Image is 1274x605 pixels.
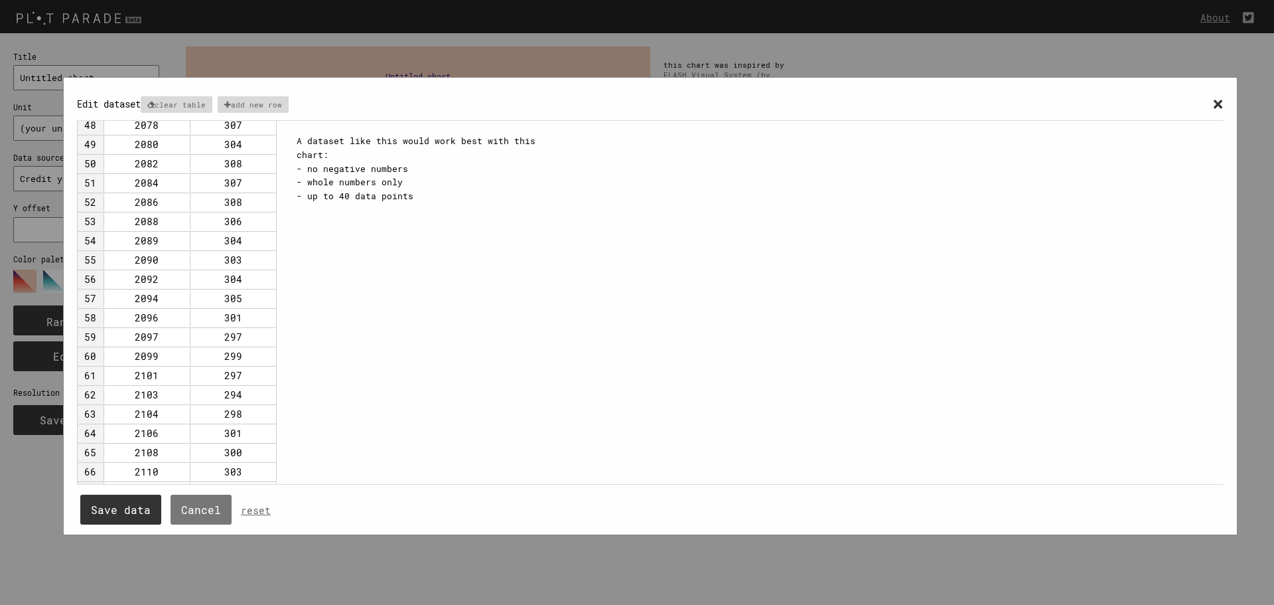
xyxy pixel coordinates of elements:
td: 48 [77,116,104,135]
button: Cancel [171,495,232,525]
td: 297 [190,366,276,385]
td: 305 [190,289,276,308]
td: 301 [190,308,276,327]
td: 2099 [104,347,190,366]
td: 55 [77,250,104,270]
td: 306 [190,212,276,231]
td: 300 [190,443,276,462]
td: 2078 [104,116,190,135]
td: 304 [190,231,276,250]
td: 304 [190,270,276,289]
button: Save data [80,495,161,525]
td: 2108 [104,443,190,462]
td: 60 [77,347,104,366]
td: 65 [77,443,104,462]
td: 308 [190,154,276,173]
td: 304 [190,135,276,154]
span: × [1212,91,1224,116]
td: 50 [77,154,104,173]
td: 67 [77,481,104,501]
td: 51 [77,173,104,193]
td: 2092 [104,270,190,289]
td: 56 [77,270,104,289]
td: 62 [77,385,104,404]
td: 308 [190,193,276,212]
p: add new row [218,96,289,113]
a: reset [241,504,271,517]
td: 2104 [104,404,190,424]
td: 2080 [104,135,190,154]
td: 58 [77,308,104,327]
td: 307 [190,116,276,135]
td: 298 [190,404,276,424]
td: 301 [190,481,276,501]
td: 49 [77,135,104,154]
td: 2088 [104,212,190,231]
div: A dataset like this would work best with this chart: - no negative numbers - whole numbers only -... [297,134,562,203]
td: 54 [77,231,104,250]
td: 2084 [104,173,190,193]
td: 2082 [104,154,190,173]
td: 2112 [104,481,190,501]
td: 2097 [104,327,190,347]
td: 303 [190,462,276,481]
td: 303 [190,250,276,270]
td: 52 [77,193,104,212]
td: 2094 [104,289,190,308]
td: 2090 [104,250,190,270]
td: 53 [77,212,104,231]
div: Edit dataset [77,91,1224,121]
td: 2106 [104,424,190,443]
td: 307 [190,173,276,193]
td: 2110 [104,462,190,481]
td: 301 [190,424,276,443]
td: 59 [77,327,104,347]
td: 57 [77,289,104,308]
p: clear table [141,96,212,113]
td: 63 [77,404,104,424]
td: 2089 [104,231,190,250]
td: 299 [190,347,276,366]
td: 2096 [104,308,190,327]
td: 297 [190,327,276,347]
td: 64 [77,424,104,443]
td: 2101 [104,366,190,385]
td: 66 [77,462,104,481]
td: 2086 [104,193,190,212]
td: 2103 [104,385,190,404]
td: 294 [190,385,276,404]
td: 61 [77,366,104,385]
